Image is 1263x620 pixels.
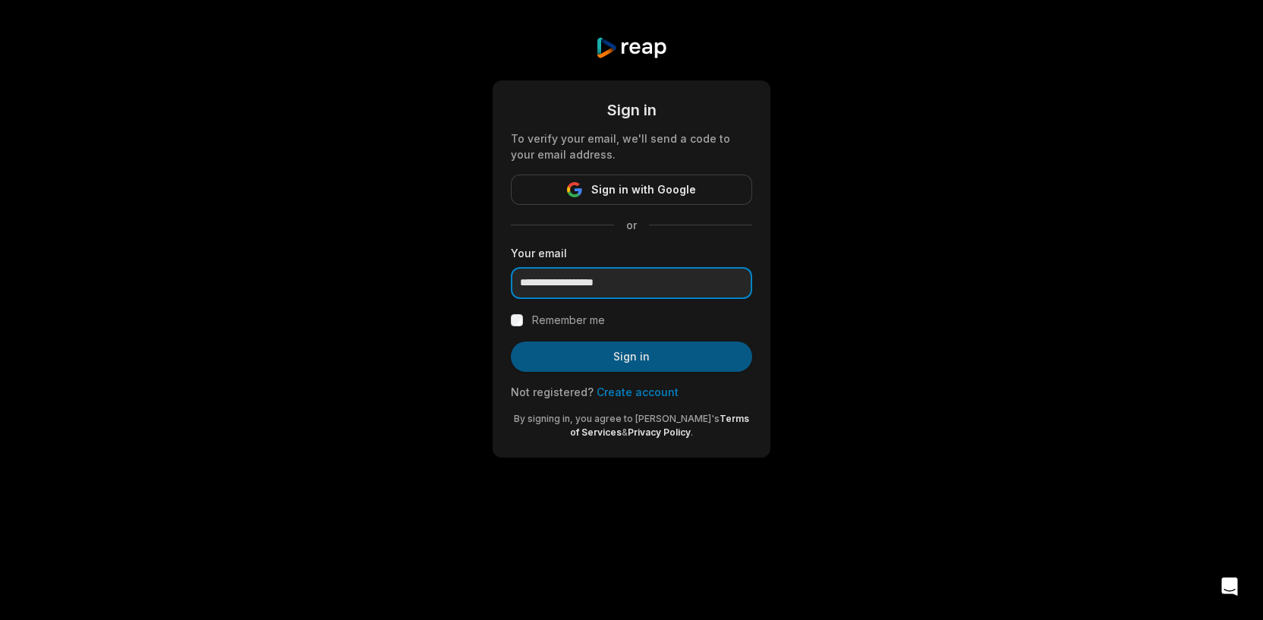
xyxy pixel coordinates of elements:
[511,131,752,162] div: To verify your email, we'll send a code to your email address.
[514,413,720,424] span: By signing in, you agree to [PERSON_NAME]'s
[1211,568,1248,605] div: Open Intercom Messenger
[511,99,752,121] div: Sign in
[511,341,752,372] button: Sign in
[597,386,679,398] a: Create account
[570,413,749,438] a: Terms of Services
[628,426,691,438] a: Privacy Policy
[511,386,594,398] span: Not registered?
[511,175,752,205] button: Sign in with Google
[614,217,649,233] span: or
[532,311,605,329] label: Remember me
[691,426,693,438] span: .
[622,426,628,438] span: &
[511,245,752,261] label: Your email
[591,181,696,199] span: Sign in with Google
[595,36,667,59] img: reap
